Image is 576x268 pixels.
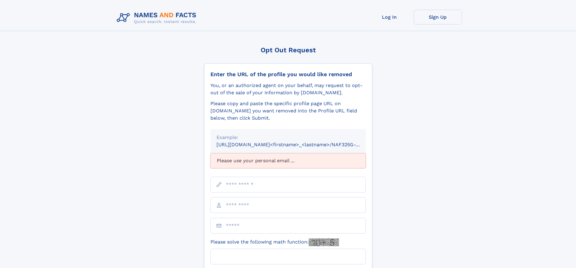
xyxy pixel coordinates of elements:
label: Please solve the following math function: [210,238,339,246]
div: Enter the URL of the profile you would like removed [210,71,366,78]
a: Sign Up [414,10,462,24]
small: [URL][DOMAIN_NAME]<firstname>_<lastname>/NAF325G-xxxxxxxx [216,142,377,147]
div: Please use your personal email ... [210,153,366,168]
a: Log In [365,10,414,24]
div: Opt Out Request [204,46,372,54]
div: Example: [216,134,360,141]
img: Logo Names and Facts [114,10,201,26]
div: You, or an authorized agent on your behalf, may request to opt-out of the sale of your informatio... [210,82,366,96]
div: Please copy and paste the specific profile page URL on [DOMAIN_NAME] you want removed into the Pr... [210,100,366,122]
